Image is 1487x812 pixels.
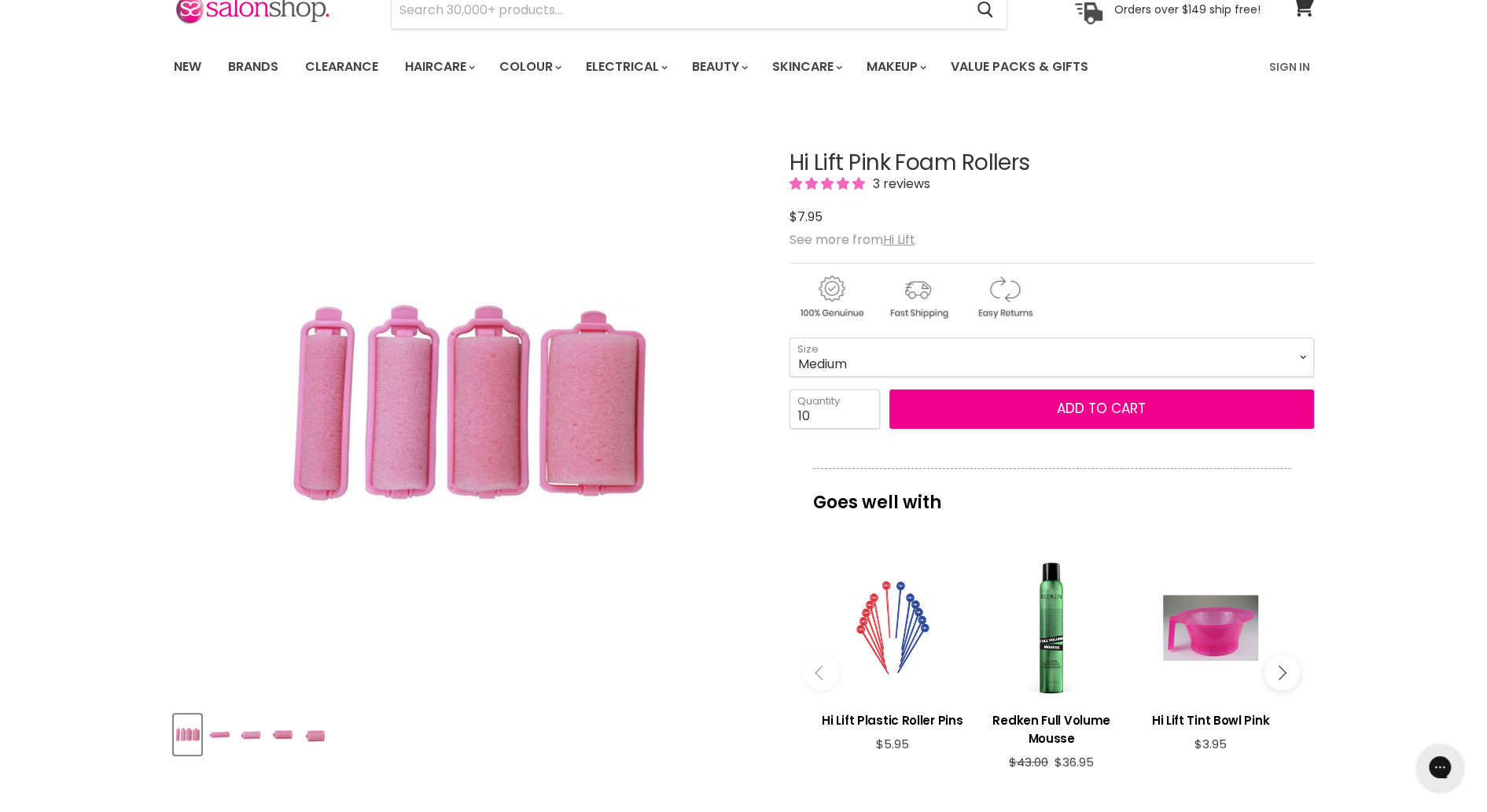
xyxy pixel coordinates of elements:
[868,175,930,193] span: 3 reviews
[174,112,761,699] div: Hi Lift Pink Foam Rollers image. Click or Scroll to Zoom.
[1139,711,1282,729] h3: Hi Lift Tint Bowl Pink
[876,736,909,752] span: $5.95
[790,273,873,321] img: genuine.gif
[206,714,234,755] button: Hi Lift Pink Foam Rollers
[821,711,964,729] h3: Hi Lift Plastic Roller Pins
[939,50,1100,83] a: Value Packs & Gifts
[821,699,964,737] a: View product:Hi Lift Plastic Roller Pins
[174,714,201,755] button: Hi Lift Pink Foam Rollers
[790,208,823,226] span: $7.95
[889,389,1314,429] button: Add to cart
[272,716,296,753] img: Hi Lift Pink Foam Rollers
[574,50,677,83] a: Electrical
[1260,50,1320,83] a: Sign In
[1408,738,1471,796] iframe: Gorgias live chat messenger
[216,50,290,83] a: Brands
[154,44,1334,90] nav: Main
[790,151,1314,175] h1: Hi Lift Pink Foam Rollers
[855,50,936,83] a: Makeup
[304,716,329,753] img: Hi Lift Pink Foam Rollers
[208,716,232,753] img: Hi Lift Pink Foam Rollers
[240,716,264,753] img: Hi Lift Pink Foam Rollers
[790,175,868,193] span: 5.00 stars
[171,710,764,755] div: Product thumbnails
[162,44,1180,90] ul: Main menu
[790,389,880,429] input: Quantity
[876,273,959,321] img: shipping.gif
[162,50,213,83] a: New
[1114,2,1261,17] p: Orders over $149 ship free!
[293,50,390,83] a: Clearance
[303,714,330,755] button: Hi Lift Pink Foam Rollers
[790,231,915,249] span: See more from
[1009,754,1048,770] span: $43.00
[1139,699,1282,737] a: View product:Hi Lift Tint Bowl Pink
[883,231,915,249] a: Hi Lift
[980,699,1123,755] a: View product:Redken Full Volume Mousse
[813,468,1290,520] p: Goes well with
[760,50,852,83] a: Skincare
[680,50,757,83] a: Beauty
[488,50,571,83] a: Colour
[393,50,484,83] a: Haircare
[1055,754,1094,770] span: $36.95
[1194,736,1227,752] span: $3.95
[175,716,200,753] img: Hi Lift Pink Foam Rollers
[980,711,1123,747] h3: Redken Full Volume Mousse
[238,714,266,755] button: Hi Lift Pink Foam Rollers
[963,273,1046,321] img: returns.gif
[271,714,298,755] button: Hi Lift Pink Foam Rollers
